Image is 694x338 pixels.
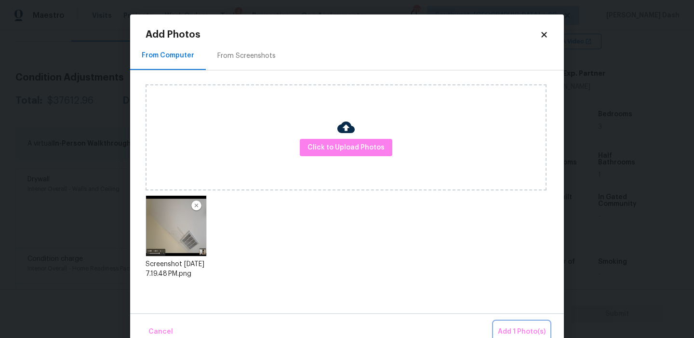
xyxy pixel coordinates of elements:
div: From Computer [142,51,194,60]
h2: Add Photos [146,30,540,40]
div: From Screenshots [217,51,276,61]
button: Click to Upload Photos [300,139,392,157]
span: Add 1 Photo(s) [498,326,546,338]
img: Cloud Upload Icon [337,119,355,136]
div: Screenshot [DATE] 7.19.48 PM.png [146,259,207,279]
span: Cancel [148,326,173,338]
span: Click to Upload Photos [307,142,385,154]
